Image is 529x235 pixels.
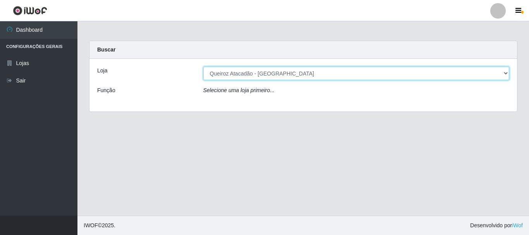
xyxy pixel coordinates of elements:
[84,221,115,230] span: © 2025 .
[13,6,47,15] img: CoreUI Logo
[97,46,115,53] strong: Buscar
[97,86,115,94] label: Função
[203,87,275,93] i: Selecione uma loja primeiro...
[84,222,98,228] span: IWOF
[97,67,107,75] label: Loja
[470,221,523,230] span: Desenvolvido por
[512,222,523,228] a: iWof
